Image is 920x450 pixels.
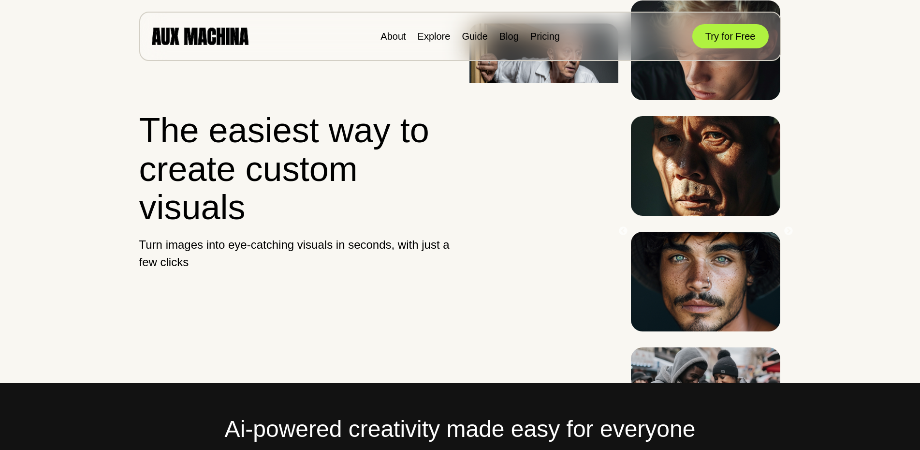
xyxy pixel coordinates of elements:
h2: Ai-powered creativity made easy for everyone [139,412,781,447]
button: Try for Free [692,24,769,48]
img: Image [631,232,780,331]
a: About [380,31,406,42]
p: Turn images into eye-catching visuals in seconds, with just a few clicks [139,236,452,271]
img: Image [631,116,780,216]
img: Image [469,24,618,123]
img: AUX MACHINA [152,28,248,45]
a: Blog [499,31,519,42]
button: Next [784,226,793,236]
button: Previous [618,226,628,236]
a: Pricing [530,31,560,42]
a: Guide [462,31,487,42]
img: Image [631,347,780,447]
h1: The easiest way to create custom visuals [139,111,452,226]
a: Explore [418,31,451,42]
